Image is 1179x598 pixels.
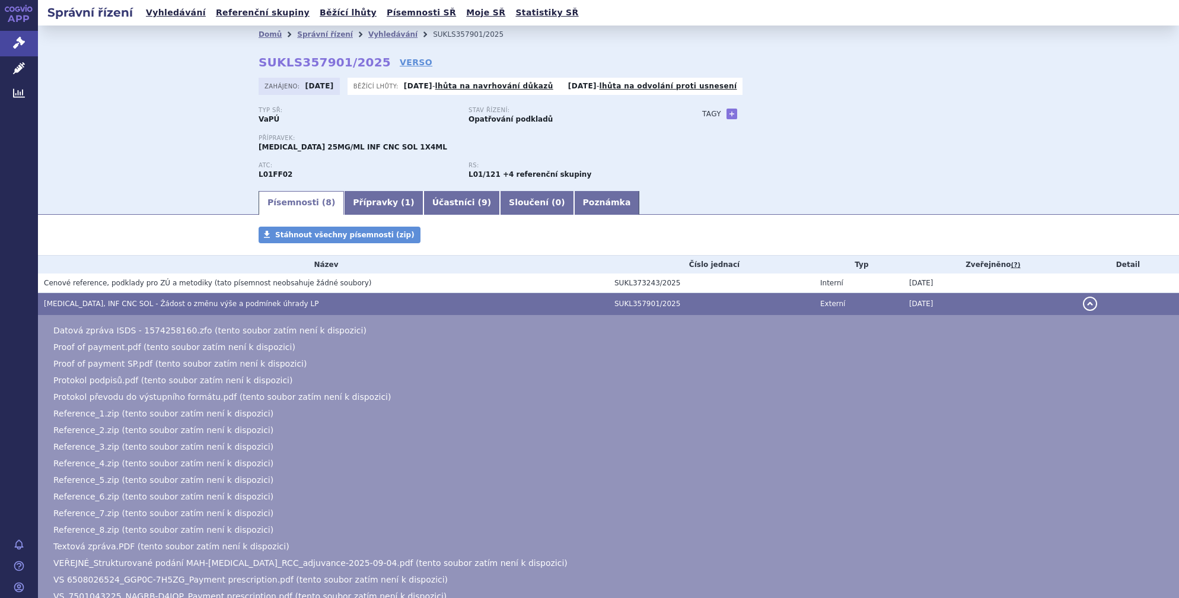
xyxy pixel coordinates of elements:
th: Detail [1077,256,1179,273]
a: Moje SŘ [463,5,509,21]
span: VEŘEJNÉ_Strukturované podání MAH-[MEDICAL_DATA]_RCC_adjuvance-2025-09-04.pdf (tento soubor zatím ... [53,558,568,568]
span: 9 [482,198,487,207]
a: VERSO [400,56,432,68]
a: Správní řízení [297,30,353,39]
span: 0 [555,198,561,207]
a: Statistiky SŘ [512,5,582,21]
span: Proof of payment.pdf (tento soubor zatím není k dispozici) [53,342,295,352]
th: Zveřejněno [903,256,1077,273]
td: [DATE] [903,293,1077,315]
strong: VaPÚ [259,115,279,123]
span: Reference_5.zip (tento soubor zatím není k dispozici) [53,475,273,485]
a: Referenční skupiny [212,5,313,21]
span: Reference_6.zip (tento soubor zatím není k dispozici) [53,492,273,501]
span: Protokol převodu do výstupního formátu.pdf (tento soubor zatím není k dispozici) [53,392,391,402]
strong: PEMBROLIZUMAB [259,170,292,179]
strong: SUKLS357901/2025 [259,55,391,69]
th: Typ [814,256,903,273]
span: Externí [820,300,845,308]
a: Účastníci (9) [423,191,500,215]
a: Domů [259,30,282,39]
span: Cenové reference, podklady pro ZÚ a metodiky [44,279,212,287]
span: Protokol podpisů.pdf (tento soubor zatím není k dispozici) [53,376,292,385]
th: Název [38,256,608,273]
strong: +4 referenční skupiny [503,170,591,179]
td: SUKL373243/2025 [608,273,814,293]
h2: Správní řízení [38,4,142,21]
p: ATC: [259,162,457,169]
li: SUKLS357901/2025 [433,26,519,43]
span: VS 6508026524_GGP0C-7H5ZG_Payment prescription.pdf (tento soubor zatím není k dispozici) [53,575,448,584]
span: Reference_3.zip (tento soubor zatím není k dispozici) [53,442,273,451]
span: Datová zpráva ISDS - 1574258160.zfo (tento soubor zatím není k dispozici) [53,326,367,335]
a: + [726,109,737,119]
a: Přípravky (1) [344,191,423,215]
p: Přípravek: [259,135,678,142]
a: Poznámka [574,191,640,215]
p: RS: [469,162,667,169]
a: Běžící lhůty [316,5,380,21]
span: KEYTRUDA, INF CNC SOL - Žádost o změnu výše a podmínek úhrady LP [44,300,318,308]
strong: [DATE] [305,82,334,90]
span: Textová zpráva.PDF (tento soubor zatím není k dispozici) [53,542,289,551]
strong: pembrolizumab [469,170,501,179]
p: - [568,81,737,91]
span: Stáhnout všechny písemnosti (zip) [275,231,415,239]
button: detail [1083,297,1097,311]
abbr: (?) [1011,261,1020,269]
a: lhůta na odvolání proti usnesení [600,82,737,90]
span: Běžící lhůty: [353,81,401,91]
p: - [404,81,553,91]
td: [DATE] [903,273,1077,293]
span: Reference_1.zip (tento soubor zatím není k dispozici) [53,409,273,418]
a: Písemnosti SŘ [383,5,460,21]
span: (tato písemnost neobsahuje žádné soubory) [215,279,372,287]
th: Číslo jednací [608,256,814,273]
a: Stáhnout všechny písemnosti (zip) [259,227,420,243]
strong: [DATE] [404,82,432,90]
strong: [DATE] [568,82,597,90]
a: Vyhledávání [368,30,418,39]
span: Zahájeno: [265,81,302,91]
a: Sloučení (0) [500,191,573,215]
td: SUKL357901/2025 [608,293,814,315]
span: Reference_8.zip (tento soubor zatím není k dispozici) [53,525,273,535]
a: Vyhledávání [142,5,209,21]
span: Interní [820,279,843,287]
p: Typ SŘ: [259,107,457,114]
h3: Tagy [702,107,721,121]
span: [MEDICAL_DATA] 25MG/ML INF CNC SOL 1X4ML [259,143,447,151]
span: 8 [326,198,332,207]
p: Stav řízení: [469,107,667,114]
a: lhůta na navrhování důkazů [435,82,553,90]
a: Písemnosti (8) [259,191,344,215]
span: Proof of payment SP.pdf (tento soubor zatím není k dispozici) [53,359,307,368]
strong: Opatřování podkladů [469,115,553,123]
span: Reference_7.zip (tento soubor zatím není k dispozici) [53,508,273,518]
span: Reference_4.zip (tento soubor zatím není k dispozici) [53,459,273,468]
span: Reference_2.zip (tento soubor zatím není k dispozici) [53,425,273,435]
span: 1 [405,198,411,207]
